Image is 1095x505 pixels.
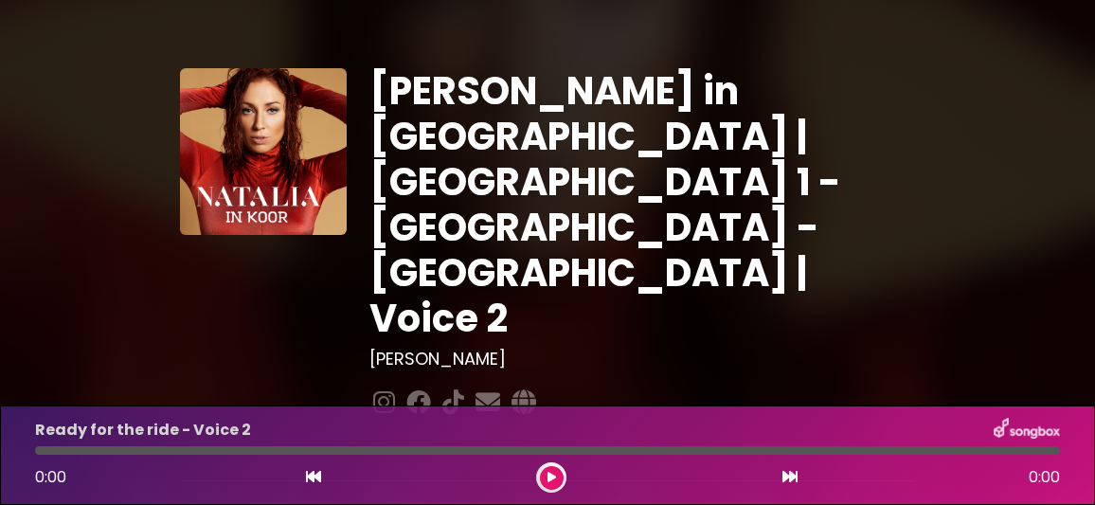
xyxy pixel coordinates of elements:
h1: [PERSON_NAME] in [GEOGRAPHIC_DATA] | [GEOGRAPHIC_DATA] 1 - [GEOGRAPHIC_DATA] - [GEOGRAPHIC_DATA] ... [369,68,915,341]
h3: [PERSON_NAME] [369,349,915,370]
span: 0:00 [1029,466,1060,489]
p: Ready for the ride - Voice 2 [35,419,251,442]
span: 0:00 [35,466,66,488]
img: YTVS25JmS9CLUqXqkEhs [180,68,347,235]
img: songbox-logo-white.png [994,418,1060,442]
